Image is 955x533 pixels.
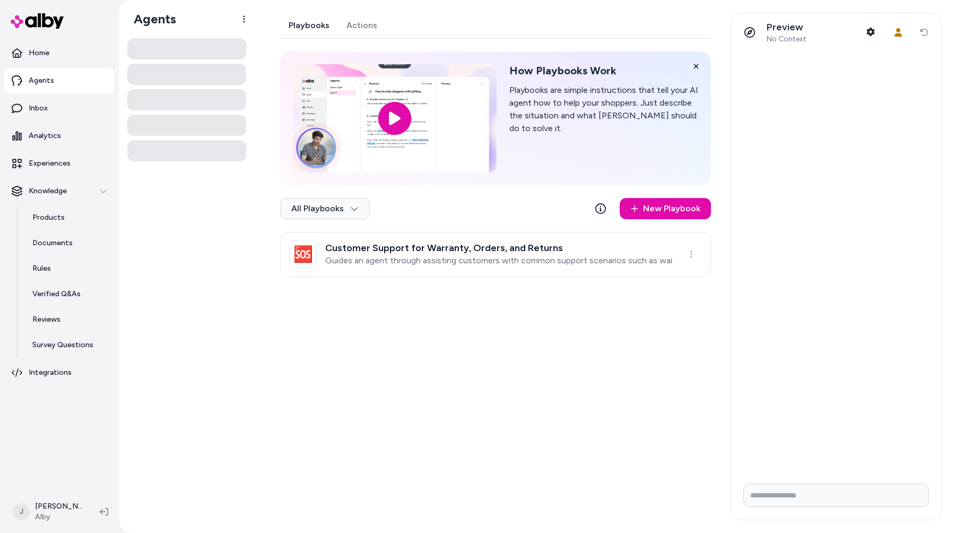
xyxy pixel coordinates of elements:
[35,512,83,522] span: Alby
[4,178,115,204] button: Knowledge
[11,13,64,29] img: alby Logo
[32,314,60,325] p: Reviews
[29,103,48,114] p: Inbox
[22,205,115,230] a: Products
[32,289,81,299] p: Verified Q&As
[743,484,929,507] input: Write your prompt here
[22,256,115,281] a: Rules
[6,495,91,529] button: J[PERSON_NAME]Alby
[767,35,806,44] span: No Context
[32,340,93,350] p: Survey Questions
[29,367,72,378] p: Integrations
[291,203,359,214] span: All Playbooks
[509,84,698,135] p: Playbooks are simple instructions that tell your AI agent how to help your shoppers. Just describ...
[767,21,806,33] p: Preview
[29,48,49,58] p: Home
[29,186,67,196] p: Knowledge
[13,503,30,520] span: J
[22,332,115,358] a: Survey Questions
[338,13,386,38] a: Actions
[4,68,115,93] a: Agents
[22,307,115,332] a: Reviews
[125,11,176,27] h1: Agents
[22,230,115,256] a: Documents
[620,198,711,219] a: New Playbook
[32,238,73,248] p: Documents
[325,243,672,253] h3: Customer Support for Warranty, Orders, and Returns
[32,263,51,274] p: Rules
[509,64,698,78] h2: How Playbooks Work
[4,360,115,385] a: Integrations
[325,255,672,266] p: Guides an agent through assisting customers with common support scenarios such as warranty inquir...
[280,232,711,277] a: 🆘Customer Support for Warranty, Orders, and ReturnsGuides an agent through assisting customers wi...
[4,151,115,176] a: Experiences
[4,96,115,121] a: Inbox
[289,240,317,268] div: 🆘
[29,131,61,141] p: Analytics
[22,281,115,307] a: Verified Q&As
[32,212,65,223] p: Products
[280,198,370,219] button: All Playbooks
[4,40,115,66] a: Home
[29,158,71,169] p: Experiences
[29,75,54,86] p: Agents
[35,501,83,512] p: [PERSON_NAME]
[280,13,338,38] a: Playbooks
[4,123,115,149] a: Analytics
